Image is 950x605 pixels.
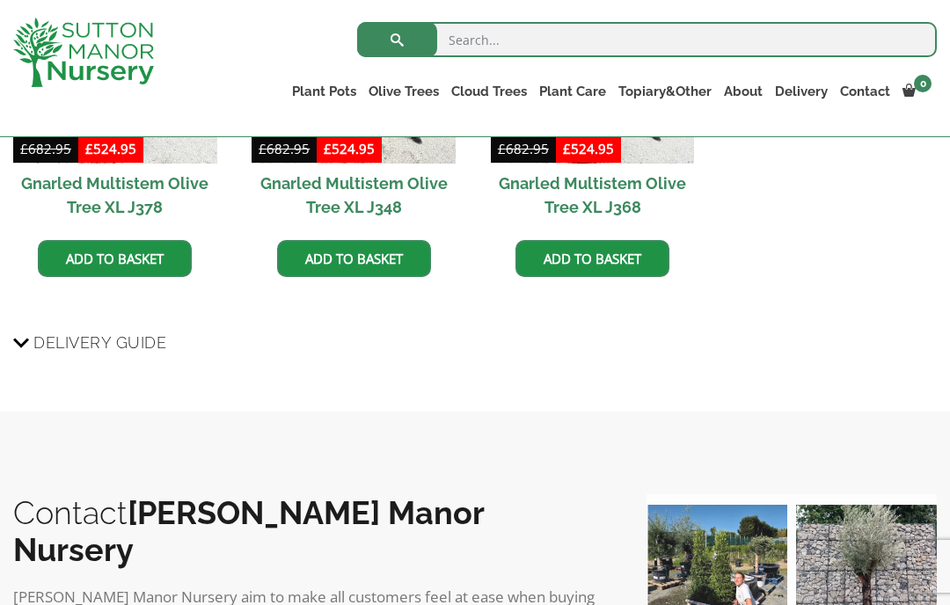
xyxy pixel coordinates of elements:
[13,18,154,87] img: logo
[563,140,614,157] bdi: 524.95
[20,140,71,157] bdi: 682.95
[259,140,267,157] span: £
[357,22,937,57] input: Search...
[85,140,136,157] bdi: 524.95
[896,79,937,104] a: 0
[324,140,375,157] bdi: 524.95
[498,140,549,157] bdi: 682.95
[259,140,310,157] bdi: 682.95
[13,164,217,227] h2: Gnarled Multistem Olive Tree XL J378
[13,494,484,568] b: [PERSON_NAME] Manor Nursery
[252,164,456,227] h2: Gnarled Multistem Olive Tree XL J348
[498,140,506,157] span: £
[515,240,669,277] a: Add to basket: “Gnarled Multistem Olive Tree XL J368”
[533,79,612,104] a: Plant Care
[834,79,896,104] a: Contact
[769,79,834,104] a: Delivery
[612,79,718,104] a: Topiary&Other
[85,140,93,157] span: £
[33,326,166,359] span: Delivery Guide
[13,494,611,568] h2: Contact
[914,75,932,92] span: 0
[718,79,769,104] a: About
[20,140,28,157] span: £
[38,240,192,277] a: Add to basket: “Gnarled Multistem Olive Tree XL J378”
[362,79,445,104] a: Olive Trees
[324,140,332,157] span: £
[277,240,431,277] a: Add to basket: “Gnarled Multistem Olive Tree XL J348”
[286,79,362,104] a: Plant Pots
[491,164,695,227] h2: Gnarled Multistem Olive Tree XL J368
[445,79,533,104] a: Cloud Trees
[563,140,571,157] span: £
